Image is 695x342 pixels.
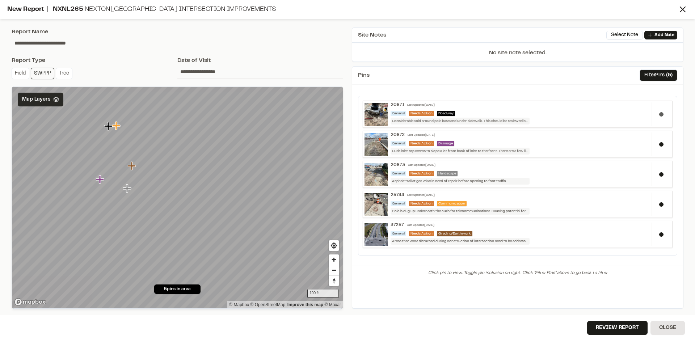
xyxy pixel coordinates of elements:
[128,161,137,171] div: Map marker
[7,5,678,14] div: New Report
[391,111,406,116] div: General
[391,171,406,176] div: General
[365,103,388,126] img: file
[391,208,530,215] div: Hole is dug up underneath the curb for telecommunications. Causing potential for future curb or e...
[352,48,683,62] p: No site note selected.
[365,193,388,216] img: file
[391,201,406,206] div: General
[407,103,435,107] div: Last updated [DATE]
[12,28,343,36] div: Report Name
[391,102,404,108] div: 20871
[329,265,339,275] button: Zoom out
[329,240,339,251] button: Find my location
[437,171,458,176] span: Hardscape
[654,32,674,38] p: Add Note
[409,111,434,116] div: Needs Action
[324,302,341,307] a: Maxar
[437,231,472,236] span: Grading/Earthwork
[96,175,105,184] div: Map marker
[53,7,83,12] span: NXNL265
[250,302,286,307] a: OpenStreetMap
[407,193,435,198] div: Last updated [DATE]
[407,223,434,228] div: Last updated [DATE]
[391,132,405,138] div: 20872
[329,275,339,286] button: Reset bearing to north
[329,276,339,286] span: Reset bearing to north
[666,71,673,79] span: ( 5 )
[391,178,530,185] div: Asphalt trail at gas valve in need of repair before opening to foot traffic.
[365,223,388,246] img: file
[365,133,388,156] img: file
[391,238,530,245] div: Areas that were disturbed during construction of intersection need to be addressed.
[104,122,114,131] div: Map marker
[391,193,404,198] div: 25744
[85,7,275,12] span: Nexton [GEOGRAPHIC_DATA] Intersection Improvements
[12,87,343,308] canvas: Map
[409,141,434,146] div: Needs Action
[352,266,683,280] div: Click pin to view. Toggle pin inclusion on right. Click "Filter Pins" above to go back to filter
[650,321,685,335] button: Close
[437,141,454,146] span: Drainage
[12,56,177,65] div: Report Type
[391,231,406,236] div: General
[391,118,530,124] div: Considerable void around pole base and under sidewalk. This should be reviewed by the design engi...
[409,231,434,236] div: Needs Action
[437,201,467,206] span: Communication
[123,184,132,193] div: Map marker
[587,321,648,335] button: Review Report
[409,171,434,176] div: Needs Action
[307,290,339,297] div: 100 ft
[391,162,405,168] div: 20873
[391,223,404,228] div: 37257
[391,148,530,155] div: Curb inlet top seems to slope a lot from back of inlet to the front. There are a few like this. N...
[112,121,122,131] div: Map marker
[358,31,386,39] span: Site Notes
[408,163,435,168] div: Last updated [DATE]
[229,302,249,307] a: Mapbox
[358,71,370,80] span: Pins
[437,111,455,116] span: Roadway
[329,254,339,265] button: Zoom in
[606,31,643,39] button: Select Note
[640,69,677,81] button: FilterPins (5)
[391,141,406,146] div: General
[287,302,323,307] a: Map feedback
[409,201,434,206] div: Needs Action
[164,286,191,292] span: 5 pins in area
[408,133,435,138] div: Last updated [DATE]
[177,56,343,65] div: Date of Visit
[365,163,388,186] img: file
